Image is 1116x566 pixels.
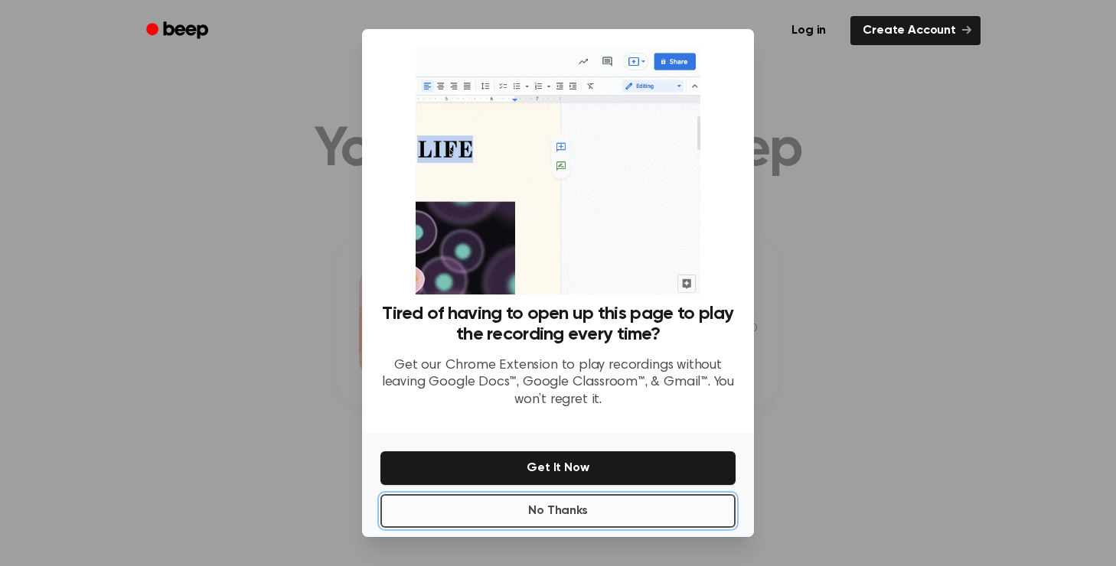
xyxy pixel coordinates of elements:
a: Create Account [850,16,981,45]
h3: Tired of having to open up this page to play the recording every time? [380,304,736,345]
button: No Thanks [380,494,736,528]
a: Beep [135,16,222,46]
p: Get our Chrome Extension to play recordings without leaving Google Docs™, Google Classroom™, & Gm... [380,357,736,409]
button: Get It Now [380,451,736,485]
img: Beep extension in action [416,47,700,294]
a: Log in [776,13,841,48]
